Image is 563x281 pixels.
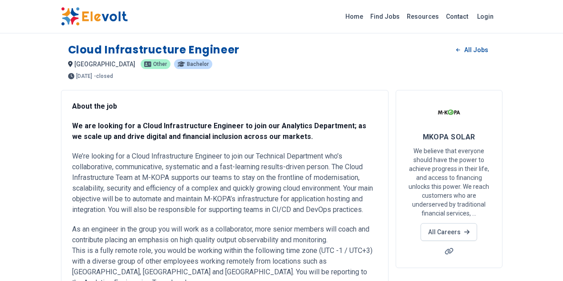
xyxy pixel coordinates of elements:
a: Contact [442,9,472,24]
img: MKOPA SOLAR [438,101,460,123]
span: Other [153,61,167,67]
h1: Cloud Infrastructure Engineer [68,43,239,57]
span: MKOPA SOLAR [423,133,475,141]
span: [GEOGRAPHIC_DATA] [74,61,135,68]
a: All Jobs [449,43,495,57]
a: Resources [403,9,442,24]
a: Login [472,8,499,25]
span: [DATE] [76,73,92,79]
a: All Careers [421,223,477,241]
p: We’re looking for a Cloud Infrastructure Engineer to join our Technical Department who’s collabor... [72,151,377,215]
span: Bachelor [187,61,209,67]
strong: We are looking for a Cloud Infrastructure Engineer to join our Analytics Department; as we scale ... [72,122,366,141]
p: We believe that everyone should have the power to achieve progress in their life, and access to f... [407,147,491,218]
img: Elevolt [61,7,128,26]
p: - closed [94,73,113,79]
a: Home [342,9,367,24]
a: Find Jobs [367,9,403,24]
strong: About the job [72,102,117,110]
